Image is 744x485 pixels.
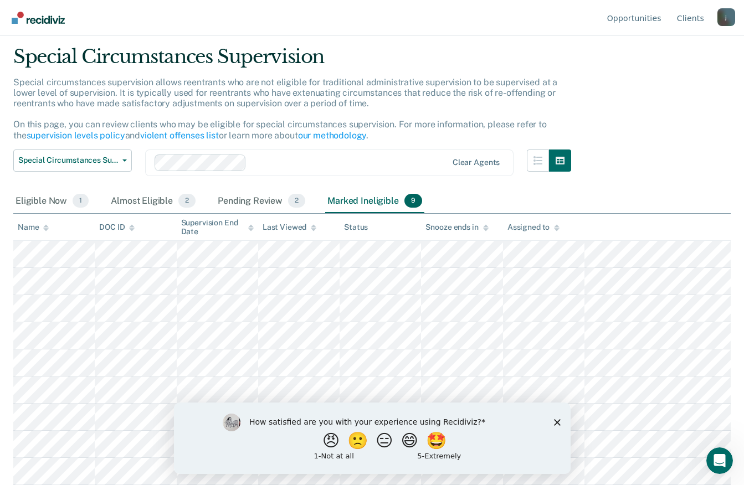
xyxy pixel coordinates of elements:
div: Marked Ineligible9 [325,189,424,214]
div: DOC ID [99,223,135,232]
div: j [717,8,735,26]
div: Eligible Now1 [13,189,91,214]
span: 1 [73,194,89,208]
button: Special Circumstances Supervision [13,149,132,172]
button: Profile dropdown button [717,8,735,26]
iframe: Intercom live chat [706,447,733,474]
div: Status [344,223,368,232]
span: Special Circumstances Supervision [18,156,118,165]
span: 2 [288,194,305,208]
div: Snooze ends in [425,223,488,232]
img: Recidiviz [12,12,65,24]
div: Clear agents [453,158,500,167]
span: 9 [404,194,422,208]
div: Almost Eligible2 [109,189,198,214]
a: our methodology [298,130,367,141]
div: Last Viewed [263,223,316,232]
div: Name [18,223,49,232]
div: Pending Review2 [215,189,307,214]
iframe: Survey by Kim from Recidiviz [174,403,571,474]
div: Supervision End Date [181,218,254,237]
a: violent offenses list [140,130,219,141]
div: Assigned to [507,223,560,232]
span: 2 [178,194,196,208]
p: Special circumstances supervision allows reentrants who are not eligible for traditional administ... [13,77,557,141]
a: supervision levels policy [27,130,125,141]
div: Special Circumstances Supervision [13,45,571,77]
